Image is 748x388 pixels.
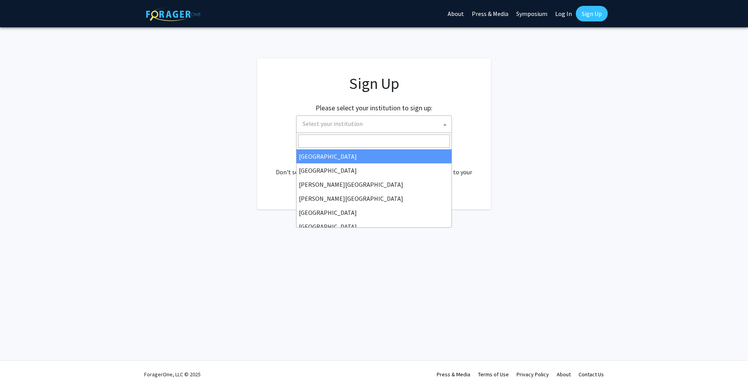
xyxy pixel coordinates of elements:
li: [GEOGRAPHIC_DATA] [296,163,452,177]
li: [GEOGRAPHIC_DATA] [296,206,452,220]
a: Press & Media [437,371,470,378]
a: Privacy Policy [517,371,549,378]
li: [PERSON_NAME][GEOGRAPHIC_DATA] [296,191,452,206]
span: Select your institution [300,116,452,132]
img: ForagerOne Logo [146,7,201,21]
span: Select your institution [303,120,363,128]
a: Sign Up [576,6,608,21]
a: About [557,371,571,378]
li: [GEOGRAPHIC_DATA] [296,149,452,163]
h1: Sign Up [273,74,475,93]
div: ForagerOne, LLC © 2025 [144,361,201,388]
li: [PERSON_NAME][GEOGRAPHIC_DATA] [296,177,452,191]
div: Already have an account? . Don't see your institution? about bringing ForagerOne to your institut... [273,149,475,186]
h2: Please select your institution to sign up: [316,104,432,112]
iframe: Chat [6,353,33,382]
a: Terms of Use [478,371,509,378]
a: Contact Us [579,371,604,378]
li: [GEOGRAPHIC_DATA] [296,220,452,234]
span: Select your institution [296,115,452,133]
input: Search [298,135,450,148]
